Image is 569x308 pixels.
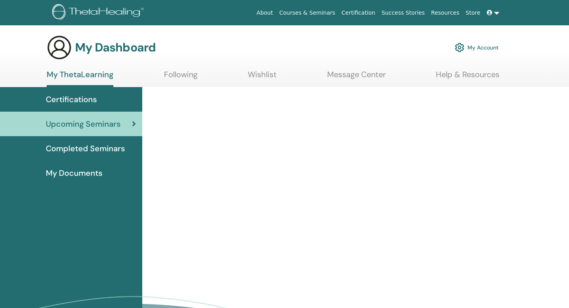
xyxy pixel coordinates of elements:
[47,70,113,87] a: My ThetaLearning
[46,167,102,179] span: My Documents
[46,93,97,105] span: Certifications
[52,4,147,22] img: logo.png
[276,6,339,20] a: Courses & Seminars
[248,70,277,85] a: Wishlist
[428,6,463,20] a: Resources
[455,41,464,54] img: cog.svg
[436,70,499,85] a: Help & Resources
[338,6,378,20] a: Certification
[379,6,428,20] a: Success Stories
[46,143,125,154] span: Completed Seminars
[463,6,484,20] a: Store
[253,6,276,20] a: About
[46,118,121,130] span: Upcoming Seminars
[75,40,156,55] h3: My Dashboard
[455,39,499,56] a: My Account
[164,70,198,85] a: Following
[47,35,72,60] img: generic-user-icon.jpg
[327,70,386,85] a: Message Center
